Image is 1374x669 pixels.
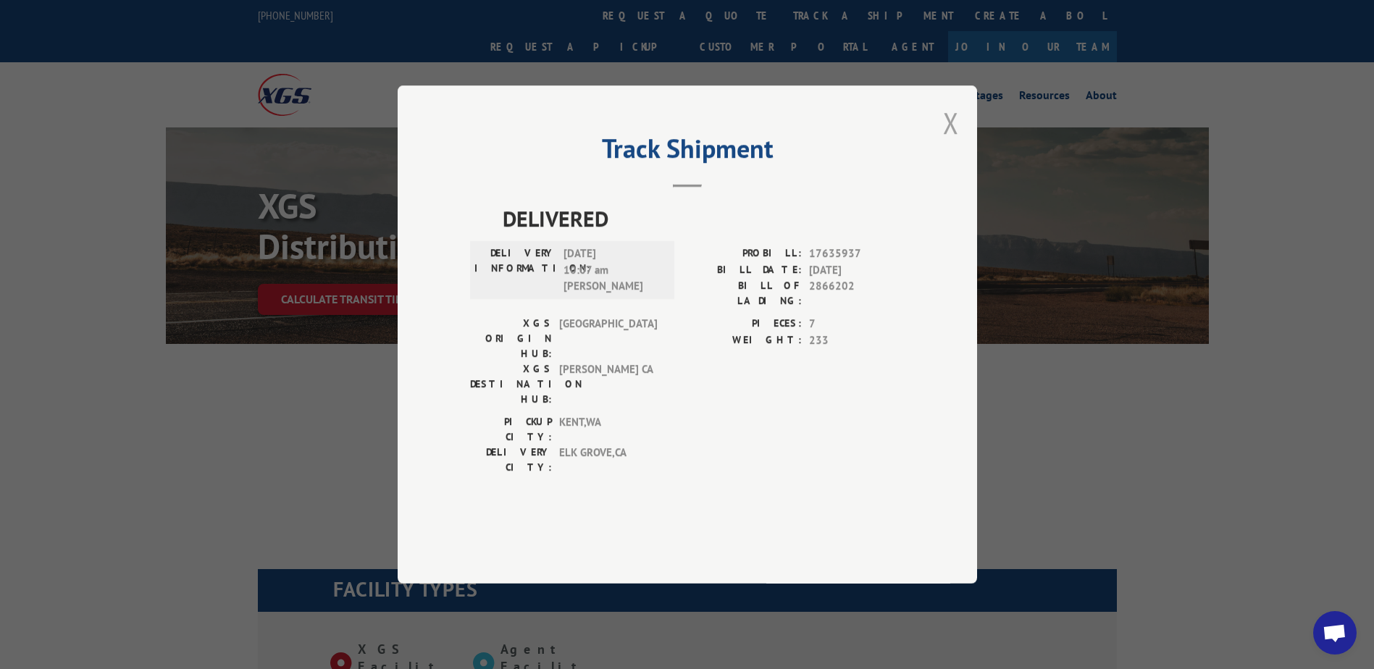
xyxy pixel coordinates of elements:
label: DELIVERY INFORMATION: [474,245,556,295]
div: Open chat [1313,611,1357,655]
span: 17635937 [809,245,905,262]
label: XGS ORIGIN HUB: [470,316,552,361]
label: PIECES: [687,316,802,332]
span: ELK GROVE , CA [559,445,657,475]
label: PICKUP CITY: [470,414,552,445]
span: [GEOGRAPHIC_DATA] [559,316,657,361]
label: BILL OF LADING: [687,278,802,308]
span: 233 [809,332,905,349]
span: 7 [809,316,905,332]
span: [PERSON_NAME] CA [559,361,657,407]
h2: Track Shipment [470,138,905,166]
label: DELIVERY CITY: [470,445,552,475]
label: XGS DESTINATION HUB: [470,361,552,407]
label: BILL DATE: [687,262,802,279]
span: KENT , WA [559,414,657,445]
label: WEIGHT: [687,332,802,349]
span: [DATE] [809,262,905,279]
span: DELIVERED [503,202,905,235]
span: 2866202 [809,278,905,308]
label: PROBILL: [687,245,802,262]
span: [DATE] 10:07 am [PERSON_NAME] [564,245,661,295]
button: Close modal [943,104,959,142]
